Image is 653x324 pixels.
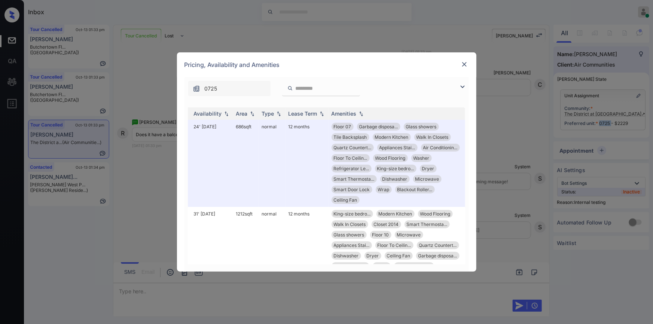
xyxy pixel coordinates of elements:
[259,207,286,294] td: normal
[418,253,457,259] span: Garbage disposa...
[259,120,286,207] td: normal
[286,120,329,207] td: 12 months
[194,110,222,117] div: Availability
[334,232,364,238] span: Glass showers
[334,155,367,161] span: Floor To Ceilin...
[458,82,467,91] img: icon-zuma
[415,176,439,182] span: Microwave
[375,134,409,140] span: Modern Kitchen
[407,221,448,227] span: Smart Thermosta...
[420,211,451,217] span: Wood Flooring
[414,155,430,161] span: Washer
[334,263,367,269] span: Tile Backsplash
[332,110,357,117] div: Amenities
[416,134,449,140] span: Walk In Closets
[334,187,370,192] span: Smart Door Lock
[289,110,317,117] div: Lease Term
[191,120,233,207] td: 24' [DATE]
[334,211,371,217] span: King-size bedro...
[177,52,476,77] div: Pricing, Availability and Amenities
[387,253,411,259] span: Ceiling Fan
[334,145,372,150] span: Quartz Countert...
[359,124,398,129] span: Garbage disposa...
[223,111,230,116] img: sorting
[334,221,366,227] span: Walk In Closets
[382,176,408,182] span: Dishwasher
[422,166,434,171] span: Dryer
[367,253,379,259] span: Dryer
[379,145,415,150] span: Appliances Stai...
[419,242,457,248] span: Quartz Countert...
[233,207,259,294] td: 1212 sqft
[334,197,357,203] span: Ceiling Fan
[334,166,369,171] span: Refrigerator Le...
[334,134,367,140] span: Tile Backsplash
[191,207,233,294] td: 31' [DATE]
[287,85,293,92] img: icon-zuma
[262,110,274,117] div: Type
[375,263,388,269] span: Tower
[248,111,256,116] img: sorting
[377,166,414,171] span: King-size bedro...
[233,120,259,207] td: 686 sqft
[334,242,370,248] span: Appliances Stai...
[193,85,200,92] img: icon-zuma
[236,110,248,117] div: Area
[397,187,433,192] span: Blackout Roller...
[375,155,406,161] span: Wood Flooring
[286,207,329,294] td: 12 months
[406,124,437,129] span: Glass showers
[396,263,432,269] span: Refrigerator Le...
[378,187,390,192] span: Wrap
[205,85,217,93] span: 0725
[378,242,411,248] span: Floor To Ceilin...
[357,111,365,116] img: sorting
[372,232,389,238] span: Floor 10
[334,124,351,129] span: Floor 07
[334,176,375,182] span: Smart Thermosta...
[461,61,468,68] img: close
[423,145,458,150] span: Air Conditionin...
[379,211,412,217] span: Modern Kitchen
[318,111,326,116] img: sorting
[374,221,399,227] span: Closet 2014
[275,111,283,116] img: sorting
[397,232,421,238] span: Microwave
[334,253,359,259] span: Dishwasher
